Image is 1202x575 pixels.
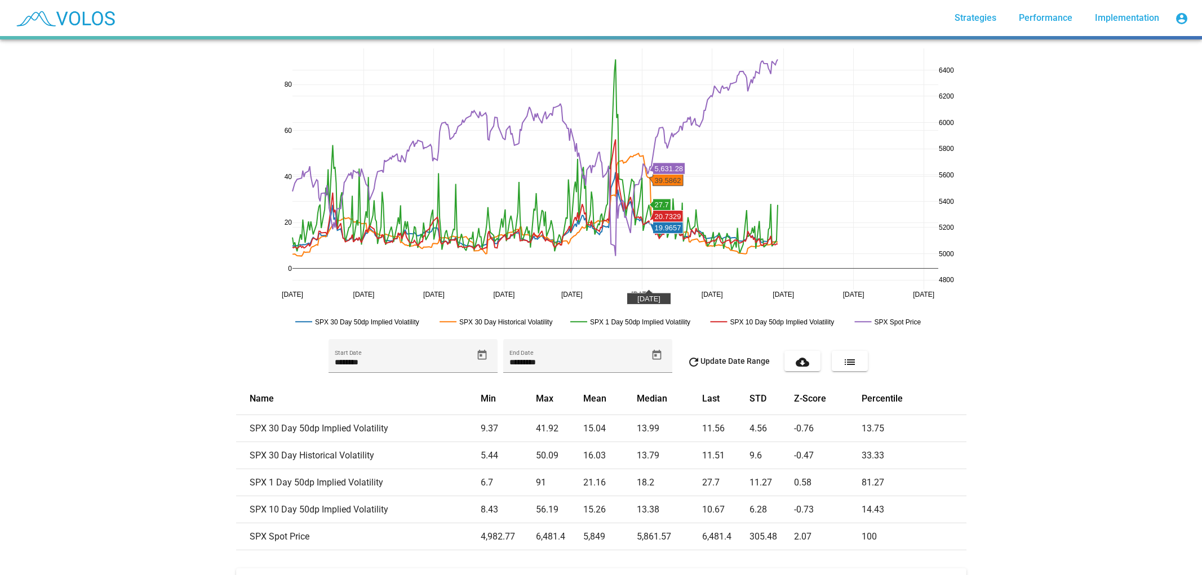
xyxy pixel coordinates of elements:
[637,415,702,442] td: 13.99
[250,393,274,404] button: Change sorting for name
[583,523,637,550] td: 5,849
[862,393,903,404] button: Change sorting for percentile
[1095,12,1159,23] span: Implementation
[1019,12,1072,23] span: Performance
[749,496,794,523] td: 6.28
[946,8,1005,28] a: Strategies
[481,469,536,496] td: 6.7
[236,415,481,442] td: SPX 30 Day 50dp Implied Volatility
[637,496,702,523] td: 13.38
[637,469,702,496] td: 18.2
[236,523,481,550] td: SPX Spot Price
[236,442,481,469] td: SPX 30 Day Historical Volatility
[1086,8,1168,28] a: Implementation
[583,415,637,442] td: 15.04
[678,351,779,371] button: Update Date Range
[794,415,862,442] td: -0.76
[702,393,720,404] button: Change sorting for last
[647,345,667,365] button: Open calendar
[236,496,481,523] td: SPX 10 Day 50dp Implied Volatility
[536,496,583,523] td: 56.19
[794,442,862,469] td: -0.47
[862,415,966,442] td: 13.75
[702,415,749,442] td: 11.56
[955,12,996,23] span: Strategies
[862,523,966,550] td: 100
[1175,12,1188,25] mat-icon: account_circle
[796,355,809,369] mat-icon: cloud_download
[794,469,862,496] td: 0.58
[481,393,496,404] button: Change sorting for min
[481,415,536,442] td: 9.37
[637,442,702,469] td: 13.79
[583,442,637,469] td: 16.03
[702,469,749,496] td: 27.7
[583,393,606,404] button: Change sorting for mean
[1010,8,1081,28] a: Performance
[862,469,966,496] td: 81.27
[481,442,536,469] td: 5.44
[536,442,583,469] td: 50.09
[749,469,794,496] td: 11.27
[687,356,770,365] span: Update Date Range
[862,442,966,469] td: 33.33
[862,496,966,523] td: 14.43
[236,469,481,496] td: SPX 1 Day 50dp Implied Volatility
[749,393,766,404] button: Change sorting for std
[749,415,794,442] td: 4.56
[536,523,583,550] td: 6,481.4
[702,496,749,523] td: 10.67
[583,496,637,523] td: 15.26
[794,496,862,523] td: -0.73
[687,355,700,369] mat-icon: refresh
[583,469,637,496] td: 21.16
[472,345,492,365] button: Open calendar
[637,523,702,550] td: 5,861.57
[536,393,553,404] button: Change sorting for max
[702,523,749,550] td: 6,481.4
[481,523,536,550] td: 4,982.77
[536,469,583,496] td: 91
[481,496,536,523] td: 8.43
[702,442,749,469] td: 11.51
[9,4,121,32] img: blue_transparent.png
[843,355,857,369] mat-icon: list
[749,442,794,469] td: 9.6
[794,523,862,550] td: 2.07
[749,523,794,550] td: 305.48
[536,415,583,442] td: 41.92
[637,393,667,404] button: Change sorting for median
[794,393,826,404] button: Change sorting for z_score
